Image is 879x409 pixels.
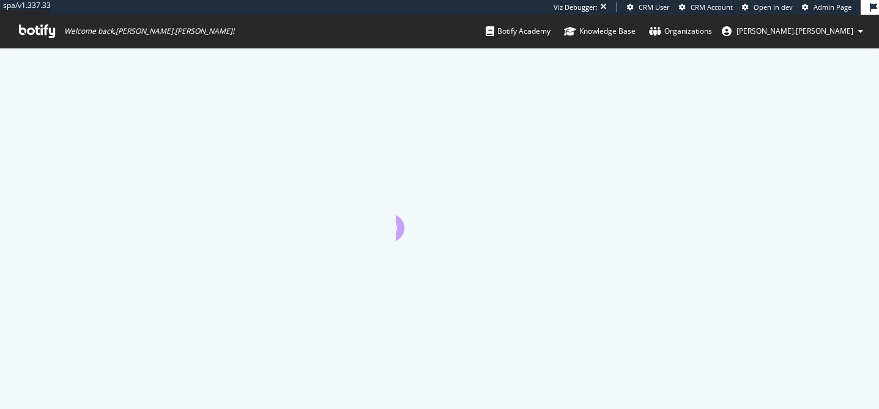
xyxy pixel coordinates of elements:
[649,25,712,37] div: Organizations
[486,15,551,48] a: Botify Academy
[754,2,793,12] span: Open in dev
[736,26,853,36] span: charles.lemaire
[814,2,851,12] span: Admin Page
[564,25,636,37] div: Knowledge Base
[742,2,793,12] a: Open in dev
[396,197,484,241] div: animation
[486,25,551,37] div: Botify Academy
[639,2,670,12] span: CRM User
[627,2,670,12] a: CRM User
[554,2,598,12] div: Viz Debugger:
[564,15,636,48] a: Knowledge Base
[649,15,712,48] a: Organizations
[691,2,733,12] span: CRM Account
[64,26,234,36] span: Welcome back, [PERSON_NAME].[PERSON_NAME] !
[679,2,733,12] a: CRM Account
[802,2,851,12] a: Admin Page
[712,21,873,41] button: [PERSON_NAME].[PERSON_NAME]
